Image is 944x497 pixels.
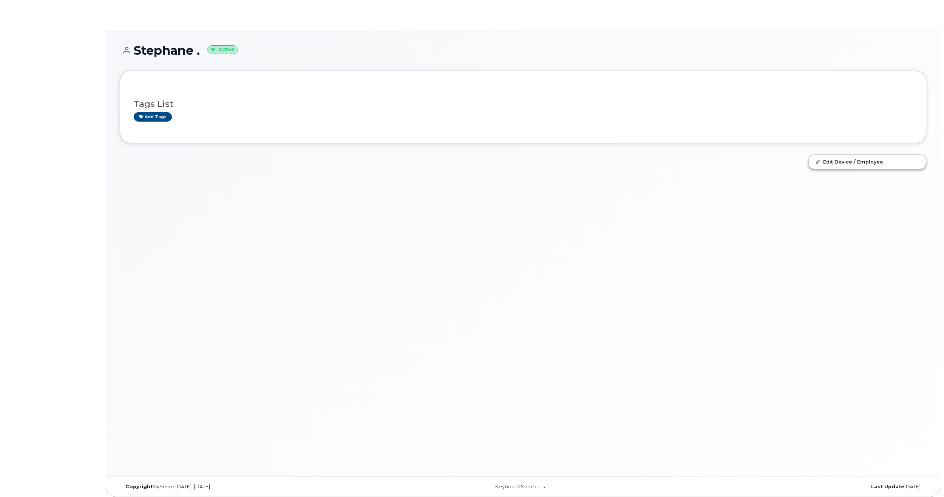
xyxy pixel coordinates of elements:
[809,155,926,168] a: Edit Device / Employee
[134,99,912,109] h3: Tags List
[871,484,904,489] strong: Last Update
[495,484,545,489] a: Keyboard Shortcuts
[120,484,389,490] div: MyServe [DATE]–[DATE]
[134,112,172,122] a: Add tags
[207,45,238,54] small: Active
[657,484,926,490] div: [DATE]
[125,484,153,489] strong: Copyright
[120,44,926,57] h1: Stephane .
